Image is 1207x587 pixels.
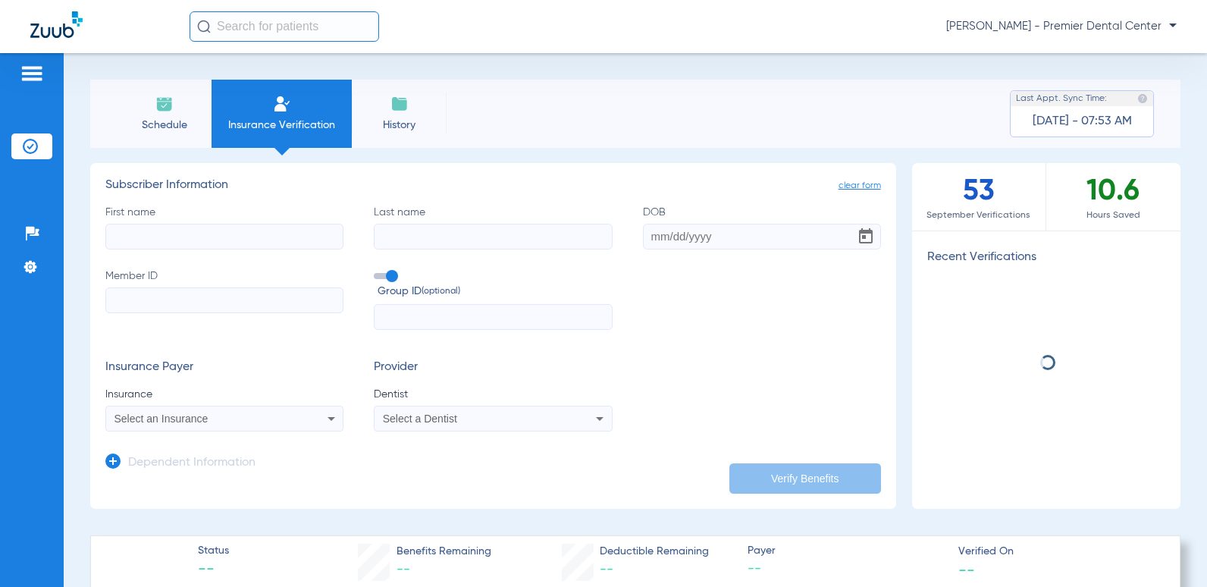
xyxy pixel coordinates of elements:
[198,543,229,559] span: Status
[374,224,612,250] input: Last name
[105,178,881,193] h3: Subscriber Information
[20,64,44,83] img: hamburger-icon
[1016,91,1107,106] span: Last Appt. Sync Time:
[105,387,343,402] span: Insurance
[912,163,1046,231] div: 53
[397,544,491,560] span: Benefits Remaining
[912,250,1180,265] h3: Recent Verifications
[600,563,613,576] span: --
[105,360,343,375] h3: Insurance Payer
[190,11,379,42] input: Search for patients
[273,95,291,113] img: Manual Insurance Verification
[374,205,612,250] label: Last name
[600,544,709,560] span: Deductible Remaining
[363,118,435,133] span: History
[748,560,945,579] span: --
[105,205,343,250] label: First name
[1137,93,1148,104] img: last sync help info
[839,178,881,193] span: clear form
[105,287,343,313] input: Member ID
[643,224,881,250] input: DOBOpen calendar
[851,221,881,252] button: Open calendar
[223,118,340,133] span: Insurance Verification
[912,208,1046,223] span: September Verifications
[643,205,881,250] label: DOB
[1046,163,1180,231] div: 10.6
[946,19,1177,34] span: [PERSON_NAME] - Premier Dental Center
[1046,208,1180,223] span: Hours Saved
[383,413,457,425] span: Select a Dentist
[198,560,229,581] span: --
[729,463,881,494] button: Verify Benefits
[422,284,460,300] small: (optional)
[378,284,612,300] span: Group ID
[374,360,612,375] h3: Provider
[105,224,343,250] input: First name
[105,268,343,331] label: Member ID
[128,118,200,133] span: Schedule
[397,563,410,576] span: --
[1033,114,1132,129] span: [DATE] - 07:53 AM
[958,544,1156,560] span: Verified On
[374,387,612,402] span: Dentist
[114,413,208,425] span: Select an Insurance
[128,456,256,471] h3: Dependent Information
[390,95,409,113] img: History
[958,561,975,577] span: --
[197,20,211,33] img: Search Icon
[748,543,945,559] span: Payer
[155,95,174,113] img: Schedule
[30,11,83,38] img: Zuub Logo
